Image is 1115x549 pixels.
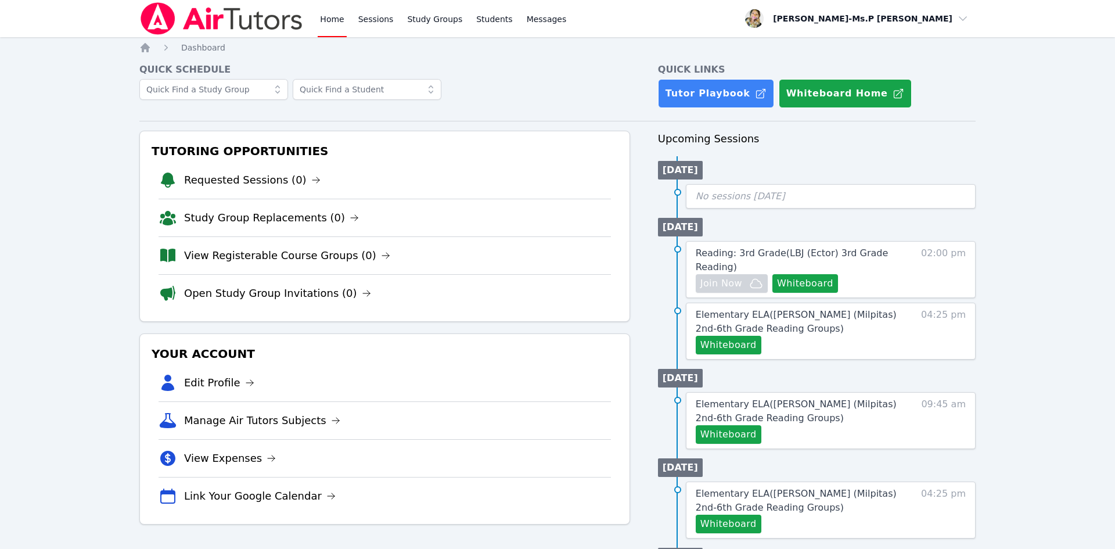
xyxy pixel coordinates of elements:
button: Whiteboard [696,515,761,533]
li: [DATE] [658,458,703,477]
button: Whiteboard [696,336,761,354]
a: Reading: 3rd Grade(LBJ (Ector) 3rd Grade Reading) [696,246,898,274]
a: Elementary ELA([PERSON_NAME] (Milpitas) 2nd-6th Grade Reading Groups) [696,308,898,336]
a: Dashboard [181,42,225,53]
span: Messages [527,13,567,25]
a: Manage Air Tutors Subjects [184,412,340,429]
li: [DATE] [658,218,703,236]
span: No sessions [DATE] [696,191,785,202]
h3: Upcoming Sessions [658,131,976,147]
li: [DATE] [658,161,703,180]
a: Open Study Group Invitations (0) [184,285,371,302]
a: Study Group Replacements (0) [184,210,359,226]
input: Quick Find a Student [293,79,441,100]
span: Dashboard [181,43,225,52]
a: View Registerable Course Groups (0) [184,247,390,264]
button: Whiteboard [772,274,838,293]
a: View Expenses [184,450,276,467]
h3: Tutoring Opportunities [149,141,620,162]
h3: Your Account [149,343,620,364]
span: Elementary ELA ( [PERSON_NAME] (Milpitas) 2nd-6th Grade Reading Groups ) [696,488,897,513]
a: Requested Sessions (0) [184,172,321,188]
a: Tutor Playbook [658,79,774,108]
button: Whiteboard Home [779,79,912,108]
a: Elementary ELA([PERSON_NAME] (Milpitas) 2nd-6th Grade Reading Groups) [696,487,898,515]
span: Elementary ELA ( [PERSON_NAME] (Milpitas) 2nd-6th Grade Reading Groups ) [696,309,897,334]
span: Elementary ELA ( [PERSON_NAME] (Milpitas) 2nd-6th Grade Reading Groups ) [696,399,897,424]
span: 02:00 pm [921,246,966,293]
a: Elementary ELA([PERSON_NAME] (Milpitas) 2nd-6th Grade Reading Groups) [696,397,898,425]
span: Reading: 3rd Grade ( LBJ (Ector) 3rd Grade Reading ) [696,247,888,272]
nav: Breadcrumb [139,42,976,53]
button: Whiteboard [696,425,761,444]
span: 04:25 pm [921,487,966,533]
a: Link Your Google Calendar [184,488,336,504]
input: Quick Find a Study Group [139,79,288,100]
a: Edit Profile [184,375,254,391]
span: 04:25 pm [921,308,966,354]
button: Join Now [696,274,768,293]
h4: Quick Schedule [139,63,630,77]
span: 09:45 am [921,397,966,444]
h4: Quick Links [658,63,976,77]
img: Air Tutors [139,2,304,35]
li: [DATE] [658,369,703,387]
span: Join Now [700,277,742,290]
